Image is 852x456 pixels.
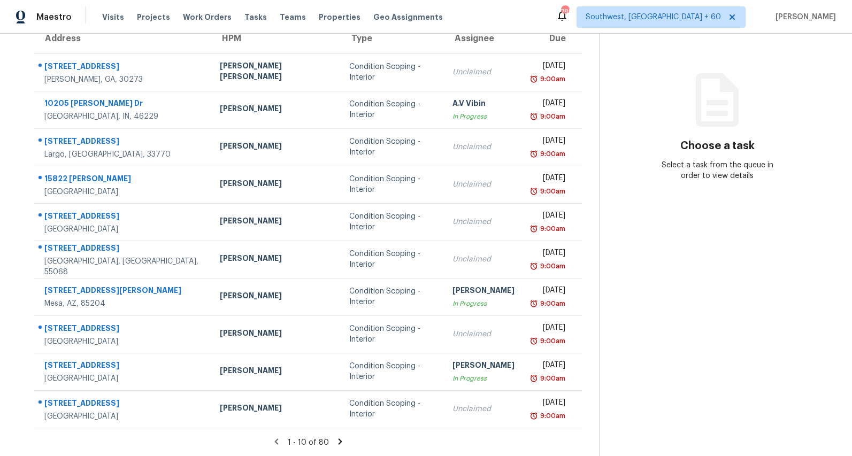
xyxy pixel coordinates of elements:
div: [STREET_ADDRESS] [44,61,203,74]
img: Overdue Alarm Icon [529,261,538,272]
img: Overdue Alarm Icon [529,149,538,159]
div: Condition Scoping - Interior [349,61,435,83]
div: [PERSON_NAME] [220,403,332,416]
div: A.V Vibin [452,98,515,111]
div: [GEOGRAPHIC_DATA], IN, 46229 [44,111,203,122]
div: 788 [561,6,569,17]
div: [STREET_ADDRESS] [44,136,203,149]
div: Condition Scoping - Interior [349,174,435,195]
div: In Progress [452,111,515,122]
div: Condition Scoping - Interior [349,136,435,158]
img: Overdue Alarm Icon [529,186,538,197]
div: [PERSON_NAME], GA, 30273 [44,74,203,85]
div: [PERSON_NAME] [220,253,332,266]
div: [GEOGRAPHIC_DATA] [44,336,203,347]
div: In Progress [452,373,515,384]
span: Projects [137,12,170,22]
th: Due [523,24,582,53]
th: HPM [211,24,341,53]
div: [DATE] [532,285,566,298]
div: 9:00am [538,223,565,234]
div: 9:00am [538,74,565,84]
div: [PERSON_NAME] [220,103,332,117]
div: Unclaimed [452,217,515,227]
div: Unclaimed [452,179,515,190]
div: [STREET_ADDRESS] [44,360,203,373]
div: 9:00am [538,111,565,122]
div: [STREET_ADDRESS] [44,398,203,411]
div: Condition Scoping - Interior [349,286,435,307]
div: [DATE] [532,173,566,186]
div: Unclaimed [452,404,515,414]
img: Overdue Alarm Icon [529,223,538,234]
span: Southwest, [GEOGRAPHIC_DATA] + 60 [586,12,721,22]
h3: Choose a task [680,141,755,151]
div: [PERSON_NAME] [220,290,332,304]
img: Overdue Alarm Icon [529,336,538,346]
div: Unclaimed [452,142,515,152]
div: [DATE] [532,360,566,373]
div: 9:00am [538,261,565,272]
div: [DATE] [532,322,566,336]
img: Overdue Alarm Icon [529,373,538,384]
th: Type [341,24,443,53]
div: Mesa, AZ, 85204 [44,298,203,309]
div: [STREET_ADDRESS] [44,243,203,256]
div: Unclaimed [452,329,515,339]
img: Overdue Alarm Icon [529,411,538,421]
span: 1 - 10 of 80 [288,439,329,446]
img: Overdue Alarm Icon [529,111,538,122]
span: Visits [102,12,124,22]
div: Condition Scoping - Interior [349,361,435,382]
div: [GEOGRAPHIC_DATA], [GEOGRAPHIC_DATA], 55068 [44,256,203,277]
div: Unclaimed [452,67,515,78]
div: [PERSON_NAME] [452,285,515,298]
div: Largo, [GEOGRAPHIC_DATA], 33770 [44,149,203,160]
span: Properties [319,12,360,22]
span: Geo Assignments [373,12,443,22]
th: Assignee [444,24,523,53]
div: Condition Scoping - Interior [349,323,435,345]
div: [PERSON_NAME] [220,365,332,378]
div: Condition Scoping - Interior [349,211,435,233]
div: [DATE] [532,210,566,223]
div: Condition Scoping - Interior [349,398,435,420]
div: [PERSON_NAME] [220,215,332,229]
span: Tasks [244,13,267,21]
div: [GEOGRAPHIC_DATA] [44,187,203,197]
div: [STREET_ADDRESS] [44,323,203,336]
div: Condition Scoping - Interior [349,249,435,270]
div: Condition Scoping - Interior [349,99,435,120]
span: Maestro [36,12,72,22]
div: [GEOGRAPHIC_DATA] [44,373,203,384]
div: [GEOGRAPHIC_DATA] [44,224,203,235]
div: [PERSON_NAME] [220,141,332,154]
div: [PERSON_NAME] [220,328,332,341]
div: Select a task from the queue in order to view details [658,160,776,181]
div: In Progress [452,298,515,309]
div: [GEOGRAPHIC_DATA] [44,411,203,422]
div: [DATE] [532,397,566,411]
img: Overdue Alarm Icon [529,298,538,309]
div: [PERSON_NAME] [PERSON_NAME] [220,60,332,84]
span: Teams [280,12,306,22]
span: Work Orders [183,12,232,22]
th: Address [34,24,211,53]
div: [DATE] [532,60,566,74]
div: 10205 [PERSON_NAME] Dr [44,98,203,111]
div: 9:00am [538,186,565,197]
div: 9:00am [538,298,565,309]
div: 9:00am [538,373,565,384]
div: 9:00am [538,336,565,346]
div: [STREET_ADDRESS][PERSON_NAME] [44,285,203,298]
div: 9:00am [538,411,565,421]
div: 15822 [PERSON_NAME] [44,173,203,187]
div: [DATE] [532,98,566,111]
div: 9:00am [538,149,565,159]
div: [DATE] [532,248,566,261]
div: [DATE] [532,135,566,149]
img: Overdue Alarm Icon [529,74,538,84]
div: [PERSON_NAME] [452,360,515,373]
div: [PERSON_NAME] [220,178,332,191]
div: Unclaimed [452,254,515,265]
